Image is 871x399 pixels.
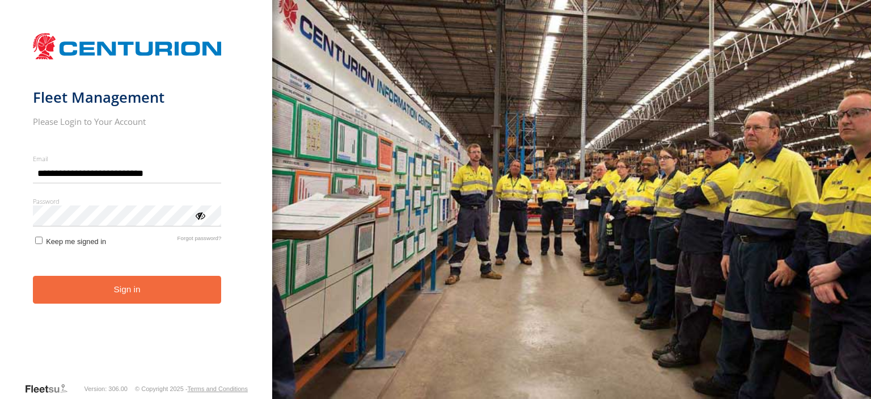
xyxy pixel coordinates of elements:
button: Sign in [33,276,222,304]
input: Keep me signed in [35,237,43,244]
img: Centurion Transport [33,32,222,61]
form: main [33,27,240,382]
h2: Please Login to Your Account [33,116,222,127]
div: ViewPassword [194,209,205,221]
a: Forgot password? [177,235,222,246]
a: Terms and Conditions [188,385,248,392]
span: Keep me signed in [46,237,106,246]
div: Version: 306.00 [84,385,128,392]
h1: Fleet Management [33,88,222,107]
a: Visit our Website [24,383,77,394]
div: © Copyright 2025 - [135,385,248,392]
label: Password [33,197,222,205]
label: Email [33,154,222,163]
